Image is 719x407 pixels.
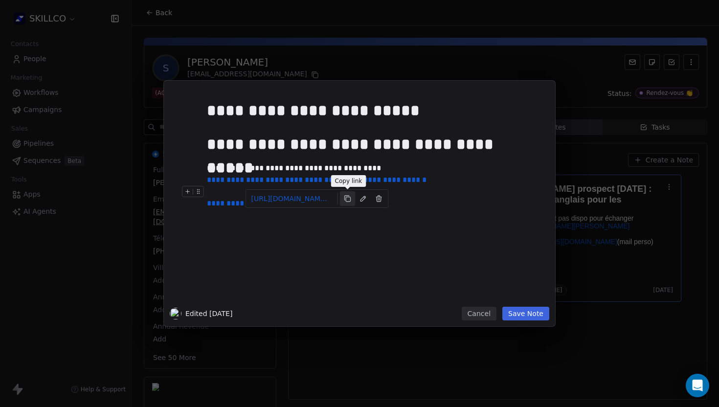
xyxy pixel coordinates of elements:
a: [URL][DOMAIN_NAME][PERSON_NAME] [247,192,336,205]
button: Save Note [502,307,549,320]
img: 5dfad279-6282-4756-966a-dabd528a36d2 [170,308,181,319]
button: Cancel [462,307,496,320]
span: Edited [DATE] [185,309,232,318]
span: Copy link [335,177,362,185]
